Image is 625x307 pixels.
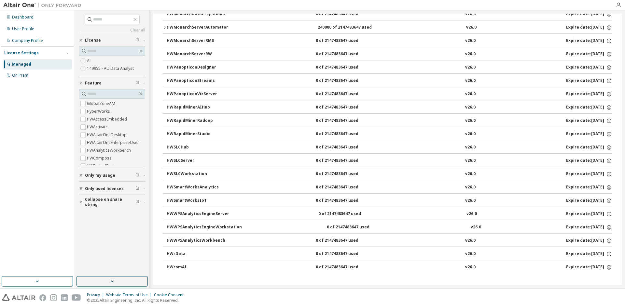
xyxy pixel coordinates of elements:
[566,51,612,57] div: Expire date: [DATE]
[167,247,612,261] button: HWrData0 of 2147483647 usedv26.0Expire date:[DATE]
[87,100,117,108] label: GlobalZoneAM
[465,118,476,124] div: v26.0
[79,28,145,33] a: Clear all
[167,211,229,217] div: HWWPSAnalyticsEngineServer
[167,198,225,204] div: HWSmartWorksIoT
[87,139,140,147] label: HWAltairOneEnterpriseUser
[466,25,477,31] div: v26.0
[12,26,34,32] div: User Profile
[167,60,612,75] button: HWPanopticonDesigner0 of 2147483647 usedv26.0Expire date:[DATE]
[327,224,385,230] div: 0 of 2147483647 used
[316,131,374,137] div: 0 of 2147483647 used
[12,15,34,20] div: Dashboard
[87,147,132,154] label: HWAnalyticsWorkbench
[566,238,612,244] div: Expire date: [DATE]
[465,91,476,97] div: v26.0
[465,171,476,177] div: v26.0
[135,81,139,86] span: Clear filter
[12,38,43,43] div: Company Profile
[167,224,242,230] div: HWWPSAnalyticsEngineWorkstation
[85,186,124,191] span: Only used licenses
[465,78,476,84] div: v26.0
[465,264,476,270] div: v26.0
[87,65,135,72] label: 149955 - AU Data Analyst
[167,91,225,97] div: HWPanopticonVizServer
[163,20,612,35] button: HWMonarchServerAutomator240000 of 2147483647 usedv26.0Expire date:[DATE]
[465,145,476,150] div: v26.0
[135,199,139,205] span: Clear filter
[167,194,612,208] button: HWSmartWorksIoT0 of 2147483647 usedv26.0Expire date:[DATE]
[167,158,225,164] div: HWSLCServer
[465,51,476,57] div: v26.0
[316,185,374,190] div: 0 of 2147483647 used
[316,145,374,150] div: 0 of 2147483647 used
[566,65,612,70] div: Expire date: [DATE]
[87,298,187,303] p: © 2025 Altair Engineering, Inc. All Rights Reserved.
[167,51,225,57] div: HWMonarchServerRW
[167,100,612,115] button: HWRapidMinerAIHub0 of 2147483647 usedv26.0Expire date:[DATE]
[566,171,612,177] div: Expire date: [DATE]
[167,127,612,141] button: HWRapidMinerStudio0 of 2147483647 usedv26.0Expire date:[DATE]
[50,294,57,301] img: instagram.svg
[87,115,128,123] label: HWAccessEmbedded
[87,292,106,298] div: Privacy
[167,207,612,221] button: HWWPSAnalyticsEngineServer0 of 2147483647 usedv26.0Expire date:[DATE]
[566,25,612,31] div: Expire date: [DATE]
[167,264,225,270] div: HWromAI
[316,158,374,164] div: 0 of 2147483647 used
[566,198,612,204] div: Expire date: [DATE]
[167,185,225,190] div: HWSmartWorksAnalytics
[316,238,374,244] div: 0 of 2147483647 used
[85,173,115,178] span: Only my usage
[72,294,81,301] img: youtube.svg
[465,198,476,204] div: v26.0
[79,195,145,209] button: Collapse on share string
[167,34,612,48] button: HWMonarchServerRMS0 of 2147483647 usedv26.0Expire date:[DATE]
[61,294,68,301] img: linkedin.svg
[316,78,374,84] div: 0 of 2147483647 used
[466,211,477,217] div: v26.0
[566,158,612,164] div: Expire date: [DATE]
[87,108,111,115] label: HyperWorks
[167,238,225,244] div: HWWPSAnalyticsWorkbench
[465,38,476,44] div: v26.0
[316,38,374,44] div: 0 of 2147483647 used
[167,118,225,124] div: HWRapidMinerRadoop
[167,87,612,101] button: HWPanopticonVizServer0 of 2147483647 usedv26.0Expire date:[DATE]
[167,47,612,61] button: HWMonarchServerRW0 of 2147483647 usedv26.0Expire date:[DATE]
[167,38,225,44] div: HWMonarchServerRMS
[106,292,154,298] div: Website Terms of Use
[316,105,374,110] div: 0 of 2147483647 used
[167,167,612,181] button: HWSLCWorkstation0 of 2147483647 usedv26.0Expire date:[DATE]
[12,73,28,78] div: On Prem
[465,158,476,164] div: v26.0
[465,131,476,137] div: v26.0
[167,25,228,31] div: HWMonarchServerAutomator
[167,180,612,195] button: HWSmartWorksAnalytics0 of 2147483647 usedv26.0Expire date:[DATE]
[12,62,31,67] div: Managed
[566,78,612,84] div: Expire date: [DATE]
[39,294,46,301] img: facebook.svg
[465,105,476,110] div: v26.0
[85,197,135,207] span: Collapse on share string
[318,25,376,31] div: 240000 of 2147483647 used
[135,38,139,43] span: Clear filter
[79,33,145,47] button: License
[566,91,612,97] div: Expire date: [DATE]
[566,105,612,110] div: Expire date: [DATE]
[79,182,145,196] button: Only used licenses
[316,251,374,257] div: 0 of 2147483647 used
[135,186,139,191] span: Clear filter
[566,264,612,270] div: Expire date: [DATE]
[316,65,374,70] div: 0 of 2147483647 used
[316,11,374,17] div: 0 of 2147483647 used
[87,131,128,139] label: HWAltairOneDesktop
[167,145,225,150] div: HWSLCHub
[154,292,187,298] div: Cookie Consent
[465,251,476,257] div: v26.0
[167,140,612,155] button: HWSLCHub0 of 2147483647 usedv26.0Expire date:[DATE]
[167,7,612,21] button: HWMonarchDataPrepStudio0 of 2147483647 usedv26.0Expire date:[DATE]
[4,50,39,56] div: License Settings
[471,224,481,230] div: v26.0
[167,74,612,88] button: HWPanopticonStreams0 of 2147483647 usedv26.0Expire date:[DATE]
